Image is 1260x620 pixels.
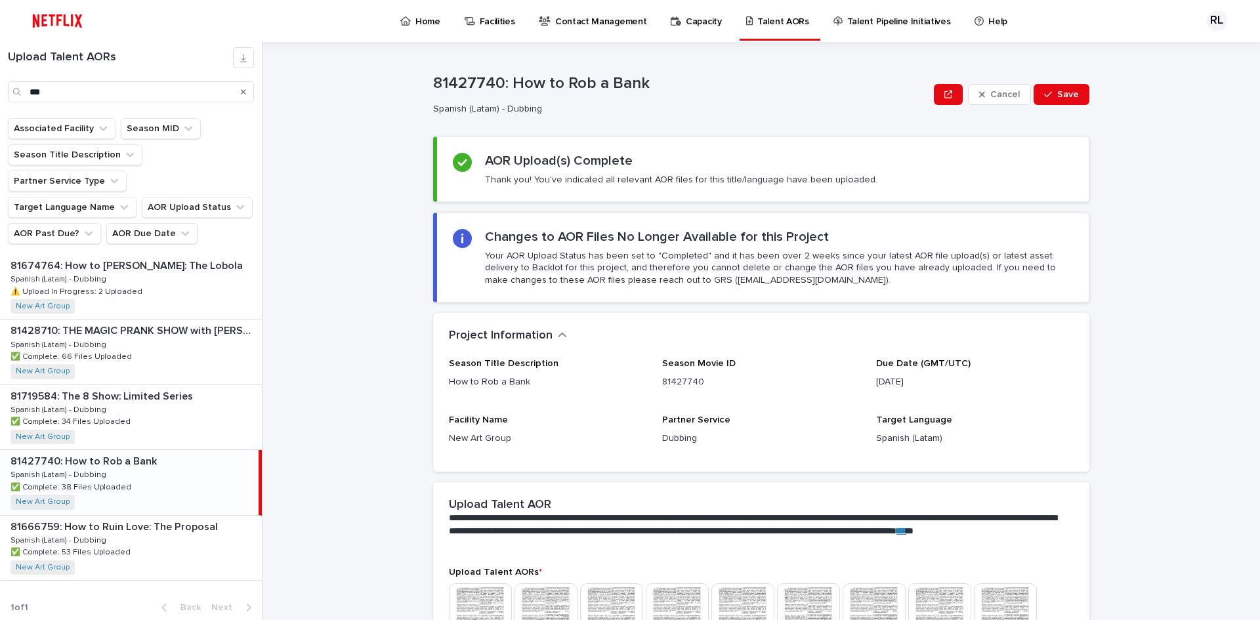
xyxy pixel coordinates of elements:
p: Your AOR Upload Status has been set to "Completed" and it has been over 2 weeks since your latest... [485,250,1073,286]
p: 81427740: How to Rob a Bank [10,453,159,468]
p: 81427740: How to Rob a Bank [433,74,929,93]
p: ✅ Complete: 38 Files Uploaded [10,480,134,492]
p: Spanish (Latam) - Dubbing [10,403,109,415]
span: Next [211,603,240,612]
p: ✅ Complete: 34 Files Uploaded [10,415,133,426]
p: Spanish (Latam) - Dubbing [10,468,109,480]
p: Spanish (Latam) - Dubbing [10,272,109,284]
span: Save [1057,90,1079,99]
p: 81428710: THE MAGIC PRANK SHOW with Justin Willman: Season 1 [10,322,259,337]
button: Partner Service Type [8,171,127,192]
button: AOR Upload Status [142,197,253,218]
h2: AOR Upload(s) Complete [485,153,633,169]
span: Cancel [990,90,1020,99]
button: Associated Facility [8,118,115,139]
span: Upload Talent AORs [449,568,542,577]
button: Target Language Name [8,197,136,218]
a: New Art Group [16,302,70,311]
button: AOR Past Due? [8,223,101,244]
p: 81427740 [662,375,860,389]
button: Project Information [449,329,567,343]
p: Spanish (Latam) [876,432,1074,445]
button: Cancel [968,84,1031,105]
h2: Changes to AOR Files No Longer Available for this Project [485,229,829,245]
button: AOR Due Date [106,223,198,244]
span: Back [173,603,201,612]
p: ✅ Complete: 53 Files Uploaded [10,545,133,557]
h2: Project Information [449,329,553,343]
a: New Art Group [16,563,70,572]
button: Season MID [121,118,201,139]
button: Season Title Description [8,144,142,165]
p: [DATE] [876,375,1074,389]
span: Season Movie ID [662,359,736,368]
span: Target Language [876,415,952,424]
a: New Art Group [16,497,70,506]
p: ✅ Complete: 66 Files Uploaded [10,350,135,362]
a: New Art Group [16,367,70,376]
span: Season Title Description [449,359,558,368]
p: 81666759: How to Ruin Love: The Proposal [10,518,220,533]
input: Search [8,81,254,102]
button: Back [151,602,206,613]
a: New Art Group [16,432,70,442]
p: 81719584: The 8 Show: Limited Series [10,388,196,403]
p: Spanish (Latam) - Dubbing [433,104,923,115]
p: Spanish (Latam) - Dubbing [10,338,109,350]
h2: Upload Talent AOR [449,498,551,512]
p: Dubbing [662,432,860,445]
button: Next [206,602,262,613]
p: New Art Group [449,432,646,445]
div: RL [1206,10,1227,31]
button: Save [1034,84,1089,105]
img: ifQbXi3ZQGMSEF7WDB7W [26,8,89,34]
span: Facility Name [449,415,508,424]
p: ⚠️ Upload In Progress: 2 Uploaded [10,285,145,297]
h1: Upload Talent AORs [8,51,233,65]
p: 81674764: How to [PERSON_NAME]: The Lobola [10,257,245,272]
span: Due Date (GMT/UTC) [876,359,971,368]
p: Thank you! You've indicated all relevant AOR files for this title/language have been uploaded. [485,174,877,186]
p: How to Rob a Bank [449,375,646,389]
span: Partner Service [662,415,730,424]
p: Spanish (Latam) - Dubbing [10,533,109,545]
